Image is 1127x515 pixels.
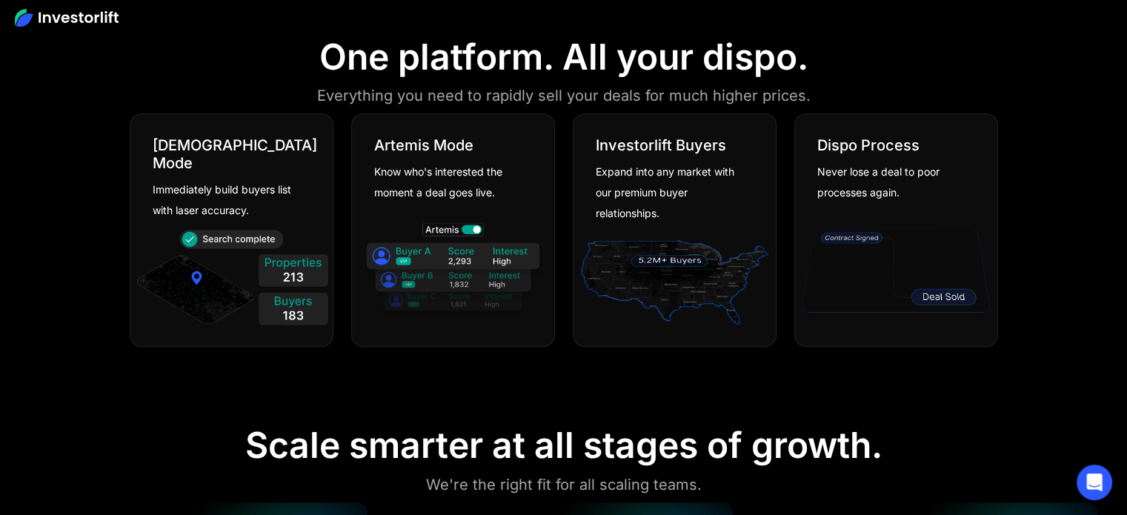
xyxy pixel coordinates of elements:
[596,136,726,154] div: Investorlift Buyers
[153,179,299,221] div: Immediately build buyers list with laser accuracy.
[596,162,742,224] div: Expand into any market with our premium buyer relationships.
[319,36,808,79] div: One platform. All your dispo.
[374,162,521,203] div: Know who's interested the moment a deal goes live.
[153,136,317,172] div: [DEMOGRAPHIC_DATA] Mode
[426,473,702,496] div: We're the right fit for all scaling teams.
[245,424,882,467] div: Scale smarter at all stages of growth.
[317,84,811,107] div: Everything you need to rapidly sell your deals for much higher prices.
[1077,465,1112,500] div: Open Intercom Messenger
[817,162,964,203] div: Never lose a deal to poor processes again.
[817,136,920,154] div: Dispo Process
[374,136,473,154] div: Artemis Mode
